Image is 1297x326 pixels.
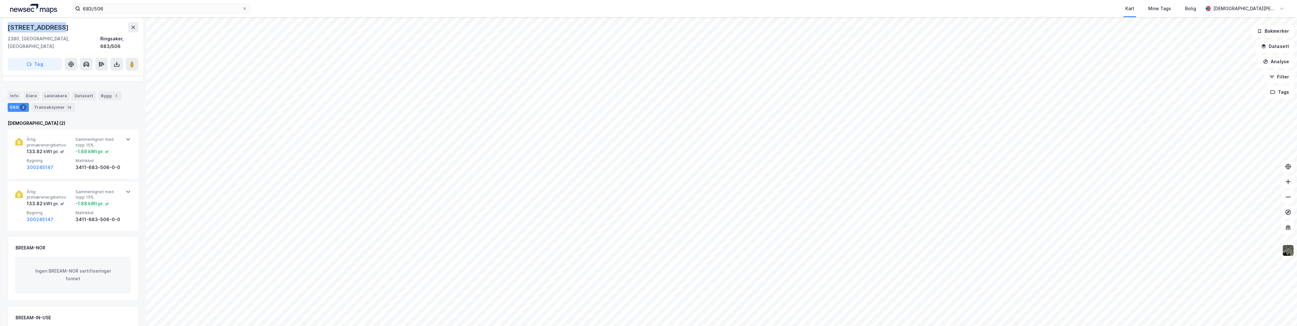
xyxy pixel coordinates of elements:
div: [DEMOGRAPHIC_DATA][PERSON_NAME] [1213,5,1277,12]
div: ESG [8,103,29,112]
button: Bokmerker [1252,25,1294,37]
div: Info [8,92,21,100]
div: -1.88 kWt pr. ㎡ [76,200,109,207]
div: 2 [20,104,26,111]
img: logo.a4113a55bc3d86da70a041830d287a7e.svg [10,4,57,13]
div: kWt pr. ㎡ [43,200,64,207]
input: Søk på adresse, matrikkel, gårdeiere, leietakere eller personer [80,4,242,13]
span: Årlig primærenergibehov [27,137,73,148]
div: BREEAM-NOR [16,244,45,252]
div: Kart [1125,5,1134,12]
span: Matrikkel [76,158,122,163]
button: Tags [1265,86,1294,98]
button: Analyse [1258,55,1294,68]
button: Filter [1264,71,1294,83]
span: Sammenlignet med topp 15% [76,137,122,148]
div: Leietakere [42,92,69,100]
div: 133.82 [27,148,64,155]
div: [STREET_ADDRESS] [8,22,70,32]
div: BREEAM-IN-USE [16,314,51,322]
div: Bolig [1185,5,1196,12]
span: Bygning [27,158,73,163]
div: Bygg [98,92,122,100]
span: Årlig primærenergibehov [27,189,73,200]
div: 2380, [GEOGRAPHIC_DATA], [GEOGRAPHIC_DATA] [8,35,100,50]
div: Ringsaker, 683/506 [100,35,138,50]
img: 9k= [1282,244,1294,256]
button: 300245147 [27,216,53,223]
button: Tag [8,58,62,71]
div: 14 [66,104,73,111]
div: [DEMOGRAPHIC_DATA] (2) [8,119,138,127]
div: 133.82 [27,200,64,207]
div: Mine Tags [1148,5,1171,12]
div: 3411-683-506-0-0 [76,164,122,171]
span: Matrikkel [76,210,122,215]
div: Datasett [72,92,96,100]
div: Eiere [23,92,39,100]
div: 1 [113,93,119,99]
span: Sammenlignet med topp 15% [76,189,122,200]
button: 300245147 [27,164,53,171]
span: Bygning [27,210,73,215]
div: 3411-683-506-0-0 [76,216,122,223]
div: kWt pr. ㎡ [43,148,64,155]
div: -1.88 kWt pr. ㎡ [76,148,109,155]
iframe: Chat Widget [1265,295,1297,326]
div: Transaksjoner [31,103,75,112]
button: Datasett [1256,40,1294,53]
div: Ingen BREEAM-NOR sertifiseringer funnet [16,257,130,293]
